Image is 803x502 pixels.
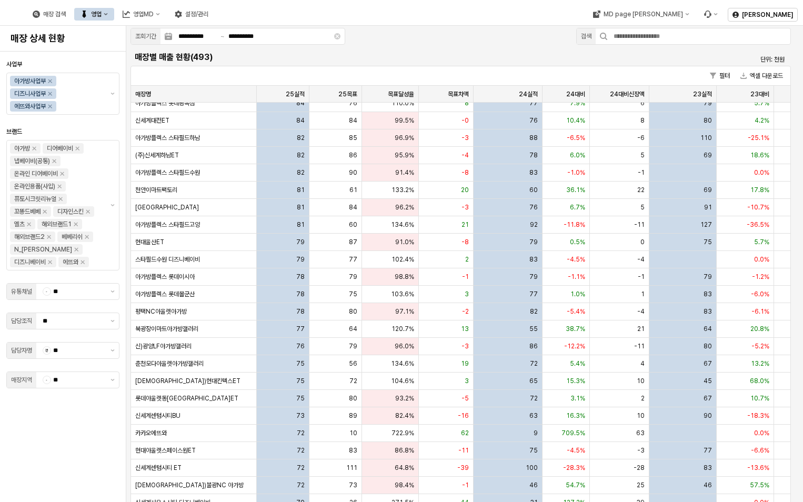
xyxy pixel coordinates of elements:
span: 98.8% [395,273,414,281]
span: 6.0% [570,151,585,159]
span: 79 [704,273,712,281]
p: 단위: 천원 [687,55,785,64]
span: -4.5% [567,446,585,455]
span: 99.5% [395,116,414,125]
span: 현대울산ET [135,238,164,246]
span: 56 [349,359,357,368]
span: 5.7% [754,238,769,246]
span: 67 [704,359,712,368]
span: 133.2% [392,186,414,194]
button: 제안 사항 표시 [106,140,119,270]
span: 6.7% [570,203,585,212]
div: Remove 베베리쉬 [85,235,89,239]
span: 67 [704,394,712,403]
span: 84 [349,203,357,212]
span: 102.4% [392,255,414,264]
div: 매장 검색 [26,8,72,21]
span: 69 [704,186,712,194]
span: 80 [349,394,357,403]
span: 카카오에뜨와 [135,429,167,437]
h5: 매장별 매출 현황(493) [135,52,621,63]
div: N_[PERSON_NAME] [14,244,72,255]
div: 냅베이비(공통) [14,156,50,166]
span: -1.0% [567,168,585,177]
div: 퓨토시크릿리뉴얼 [14,194,56,204]
span: -5.2% [751,342,769,350]
span: 사업부 [6,61,22,68]
span: -11 [458,446,469,455]
span: -18.3% [747,411,769,420]
div: Remove N_이야이야오 [74,247,78,252]
button: 엑셀 다운로드 [736,69,787,82]
span: 73 [296,411,305,420]
span: 62 [461,429,469,437]
button: 필터 [706,69,734,82]
div: 유통채널 [11,286,32,297]
span: 82 [530,307,538,316]
span: -0 [461,116,469,125]
span: 55 [529,325,538,333]
button: 제안 사항 표시 [106,343,119,358]
span: 15.3% [566,377,585,385]
span: 88 [529,134,538,142]
span: 현대아울렛스페이스원ET [135,446,196,455]
span: 79 [296,238,305,246]
span: 85 [349,134,357,142]
span: 72 [349,377,357,385]
span: 10 [637,377,645,385]
span: 25목표 [338,90,357,98]
span: 83 [349,446,357,455]
span: 79 [704,99,712,107]
div: Remove 디자인스킨 [86,209,90,214]
span: (주)신세계하남ET [135,151,179,159]
div: Remove 온라인용품(사입) [57,184,62,188]
div: Remove 꼬똥드베베 [43,209,47,214]
span: -6.1% [751,307,769,316]
span: 2 [641,394,645,403]
span: 아가방플렉스 롯데광복점 [135,99,195,107]
span: -1 [638,168,645,177]
span: 75 [296,359,305,368]
span: 81 [297,220,305,229]
span: 90 [704,411,712,420]
button: 제안 사항 표시 [106,313,119,329]
span: -4 [637,307,645,316]
div: 해외브랜드1 [42,219,72,229]
span: 7.9% [570,99,585,107]
div: MD page [PERSON_NAME] [603,11,682,18]
button: 제안 사항 표시 [106,73,119,114]
span: 82.4% [395,411,414,420]
span: 75 [296,377,305,385]
span: 아가방플렉스 스타필드고양 [135,220,200,229]
div: Remove 에뜨와사업부 [48,104,52,108]
span: 80 [349,307,357,316]
span: -4 [637,255,645,264]
span: 17.8% [750,186,769,194]
div: Remove 에뜨와 [81,260,85,264]
div: 온라인용품(사입) [14,181,55,192]
span: 3.1% [570,394,585,403]
span: 5 [640,203,645,212]
span: 82 [297,168,305,177]
span: -1.2% [752,273,769,281]
span: 134.6% [391,359,414,368]
span: 13 [461,325,469,333]
span: 77 [529,290,538,298]
span: 81 [297,186,305,194]
span: 72 [530,394,538,403]
span: 83 [704,290,712,298]
div: 꼬똥드베베 [14,206,41,217]
span: - [43,288,51,295]
div: 에뜨와사업부 [14,101,46,112]
span: -3 [461,134,469,142]
span: 아가방플렉스 스타필드하남 [135,134,200,142]
div: Remove 디즈니베이비 [48,260,52,264]
span: 111 [346,464,357,472]
div: 설정/관리 [185,11,208,18]
span: 103.6% [391,290,414,298]
div: 온라인 디어베이비 [14,168,58,179]
span: 목표달성율 [388,90,414,98]
span: 64 [704,325,712,333]
span: 79 [349,273,357,281]
span: 722.9% [392,429,414,437]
